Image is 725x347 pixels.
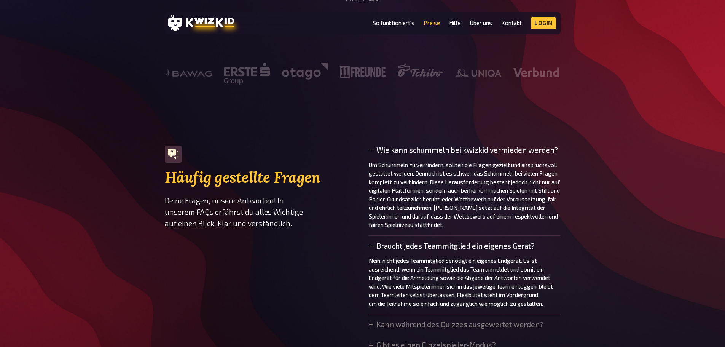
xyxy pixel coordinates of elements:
p: Nein, nicht jedes Teammitglied benötigt ein eigenes Endgerät. Es ist ausreichend, wenn ein Teammi... [369,256,561,308]
a: Login [531,17,556,29]
h2: Häufig gestellte Fragen [165,169,357,186]
p: Um Schummeln zu verhindern, sollten die Fragen gezielt und anspruchsvoll gestaltet werden. Dennoc... [369,161,561,229]
a: So funktioniert's [373,20,414,26]
a: Preise [424,20,440,26]
summary: Kann während des Quizzes ausgewertet werden? [369,320,543,329]
summary: Wie kann schummeln bei kwizkid vermieden werden? [369,146,561,154]
a: Über uns [470,20,492,26]
a: Kontakt [501,20,522,26]
a: Hilfe [449,20,461,26]
p: Deine Fragen, unsere Antworten! In unserem FAQs erfährst du alles Wichtige auf einen Blick. Klar ... [165,195,357,229]
summary: Braucht jedes Teammitglied ein eigenes Gerät? [369,242,561,250]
